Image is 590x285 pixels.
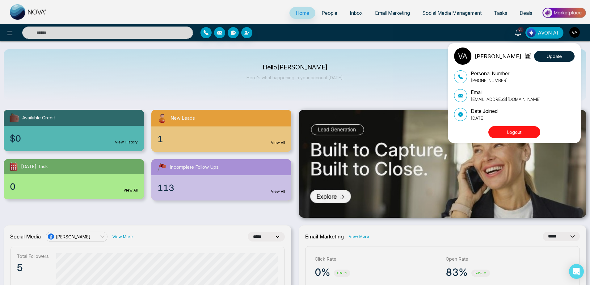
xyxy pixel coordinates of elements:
p: [DATE] [471,115,498,121]
p: Date Joined [471,107,498,115]
p: Personal Number [471,70,509,77]
div: Open Intercom Messenger [569,264,584,279]
p: [EMAIL_ADDRESS][DOMAIN_NAME] [471,96,541,102]
p: Email [471,89,541,96]
p: [PHONE_NUMBER] [471,77,509,84]
button: Update [534,51,575,62]
p: [PERSON_NAME] [474,52,521,60]
button: Logout [488,126,540,138]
